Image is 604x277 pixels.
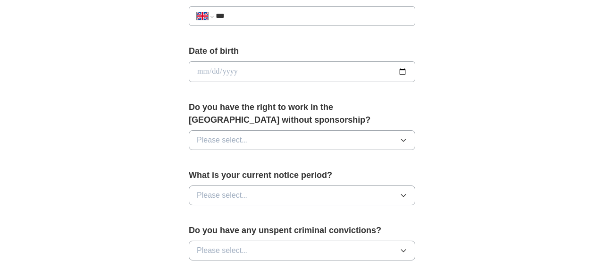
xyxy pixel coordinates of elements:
label: Date of birth [189,45,415,58]
label: Do you have any unspent criminal convictions? [189,224,415,237]
button: Please select... [189,130,415,150]
button: Please select... [189,185,415,205]
button: Please select... [189,241,415,260]
span: Please select... [197,134,248,146]
span: Please select... [197,190,248,201]
span: Please select... [197,245,248,256]
label: What is your current notice period? [189,169,415,182]
label: Do you have the right to work in the [GEOGRAPHIC_DATA] without sponsorship? [189,101,415,126]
